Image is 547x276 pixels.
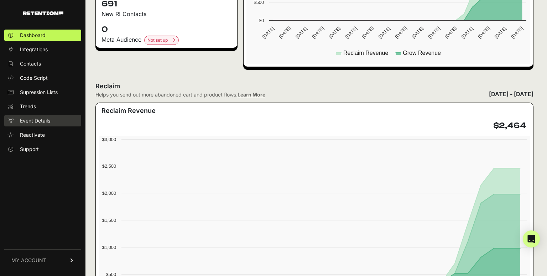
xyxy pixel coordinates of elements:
[95,91,265,98] div: Helps you send out more abandoned cart and product flows.
[411,26,424,40] text: [DATE]
[102,137,116,142] text: $3,000
[20,74,48,82] span: Code Script
[344,26,358,40] text: [DATE]
[20,46,48,53] span: Integrations
[95,81,265,91] h2: Reclaim
[510,26,524,40] text: [DATE]
[295,26,308,40] text: [DATE]
[523,230,540,248] div: Open Intercom Messenger
[20,131,45,139] span: Reactivate
[101,10,231,18] p: New R! Contacts
[20,103,36,110] span: Trends
[427,26,441,40] text: [DATE]
[4,58,81,69] a: Contacts
[4,144,81,155] a: Support
[4,72,81,84] a: Code Script
[4,115,81,126] a: Event Details
[20,117,50,124] span: Event Details
[102,218,116,223] text: $1,500
[278,26,292,40] text: [DATE]
[4,101,81,112] a: Trends
[101,35,231,45] div: Meta Audience
[102,163,116,169] text: $2,500
[489,90,533,98] div: [DATE] - [DATE]
[4,129,81,141] a: Reactivate
[4,87,81,98] a: Supression Lists
[4,249,81,271] a: MY ACCOUNT
[4,44,81,55] a: Integrations
[343,50,388,56] text: Reclaim Revenue
[311,26,325,40] text: [DATE]
[377,26,391,40] text: [DATE]
[23,11,63,15] img: Retention.com
[493,120,526,131] h4: $2,464
[20,32,46,39] span: Dashboard
[20,60,41,67] span: Contacts
[477,26,491,40] text: [DATE]
[394,26,408,40] text: [DATE]
[444,26,458,40] text: [DATE]
[261,26,275,40] text: [DATE]
[102,245,116,250] text: $1,000
[101,106,156,116] h3: Reclaim Revenue
[328,26,342,40] text: [DATE]
[460,26,474,40] text: [DATE]
[238,92,265,98] a: Learn More
[11,257,46,264] span: MY ACCOUNT
[102,191,116,196] text: $2,000
[403,50,441,56] text: Grow Revenue
[20,89,58,96] span: Supression Lists
[20,146,39,153] span: Support
[494,26,507,40] text: [DATE]
[101,24,231,35] h4: 0
[259,18,264,23] text: $0
[4,30,81,41] a: Dashboard
[361,26,375,40] text: [DATE]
